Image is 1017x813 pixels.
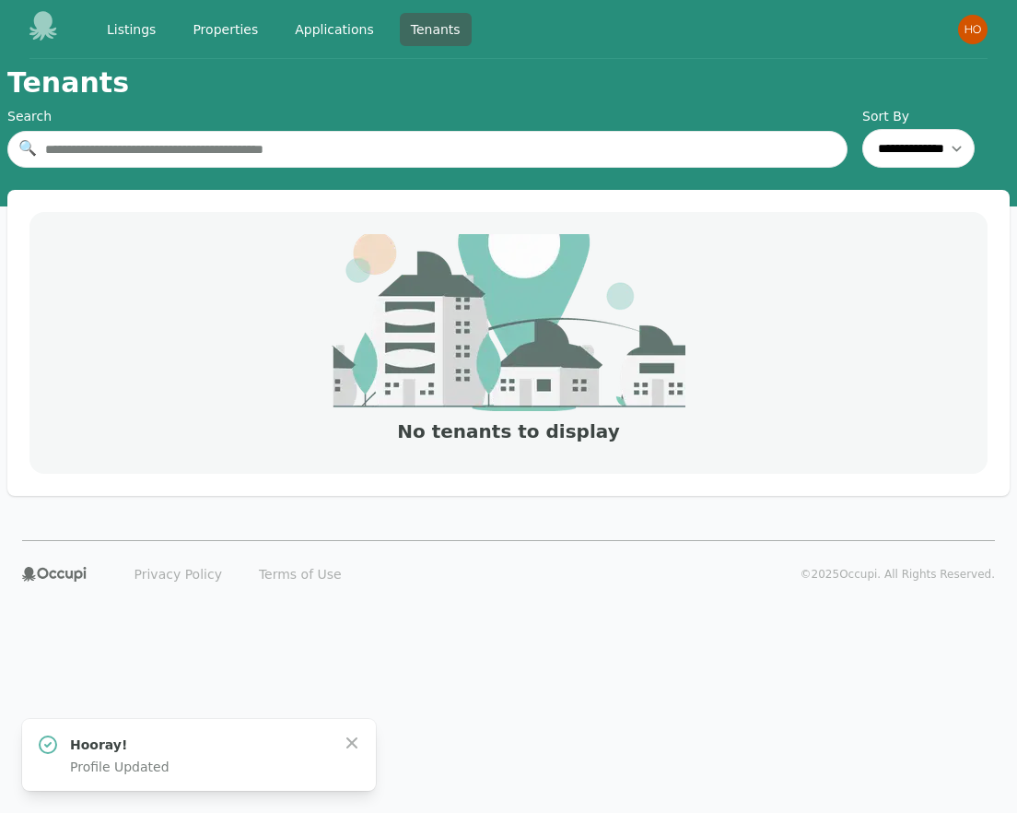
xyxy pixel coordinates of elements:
[7,66,129,100] h1: Tenants
[397,418,619,444] h3: No tenants to display
[801,567,995,582] p: © 2025 Occupi. All Rights Reserved.
[123,560,233,589] a: Privacy Policy
[181,13,269,46] a: Properties
[400,13,472,46] a: Tenants
[248,560,353,589] a: Terms of Use
[862,107,1010,125] label: Sort By
[284,13,385,46] a: Applications
[332,234,685,411] img: empty_state_image
[7,107,847,125] div: Search
[70,736,328,754] p: Hooray!
[96,13,167,46] a: Listings
[70,758,328,776] p: Profile Updated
